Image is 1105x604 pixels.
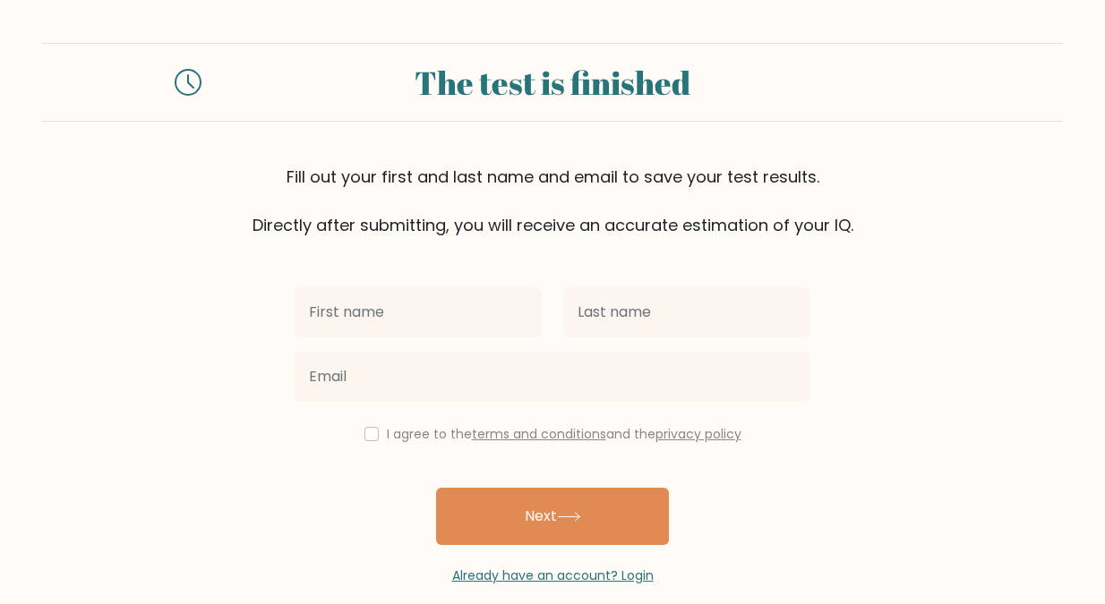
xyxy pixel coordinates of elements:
a: privacy policy [655,425,741,443]
div: Fill out your first and last name and email to save your test results. Directly after submitting,... [42,165,1063,237]
a: terms and conditions [472,425,606,443]
div: The test is finished [223,58,882,106]
button: Next [436,488,669,545]
input: Email [295,352,810,402]
label: I agree to the and the [387,425,741,443]
a: Already have an account? Login [452,566,654,584]
input: Last name [563,287,810,337]
input: First name [295,287,542,337]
